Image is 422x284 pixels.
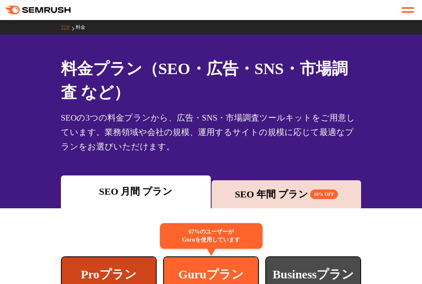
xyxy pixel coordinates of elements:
[65,184,207,199] div: SEO 月間 プラン
[76,24,91,30] a: 料金
[310,189,338,199] span: 16% OFF
[216,187,357,201] div: SEO 年間 プラン
[61,57,361,104] h1: 料金プラン（SEO・広告・SNS・市場調査 など）
[61,111,361,154] div: SEOの3つの料金プランから、広告・SNS・市場調査ツールキットをご用意しています。業務領域や会社の規模、運用するサイトの規模に応じて最適なプランをお選びいただけます。
[61,24,76,30] a: TOP
[160,223,262,249] div: 67%のユーザーが Guruを使用しています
